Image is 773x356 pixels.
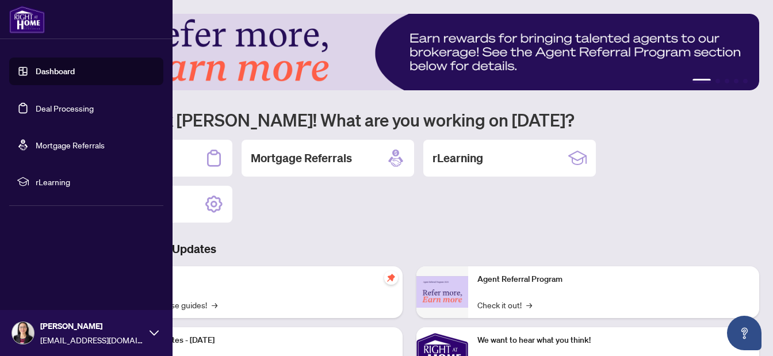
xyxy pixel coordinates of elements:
[40,334,144,346] span: [EMAIL_ADDRESS][DOMAIN_NAME]
[36,66,75,76] a: Dashboard
[477,273,750,286] p: Agent Referral Program
[727,316,761,350] button: Open asap
[36,140,105,150] a: Mortgage Referrals
[734,79,738,83] button: 4
[743,79,748,83] button: 5
[433,150,483,166] h2: rLearning
[251,150,352,166] h2: Mortgage Referrals
[526,298,532,311] span: →
[60,14,759,90] img: Slide 0
[477,334,750,347] p: We want to hear what you think!
[36,103,94,113] a: Deal Processing
[121,273,393,286] p: Self-Help
[12,322,34,344] img: Profile Icon
[60,241,759,257] h3: Brokerage & Industry Updates
[36,175,155,188] span: rLearning
[384,271,398,285] span: pushpin
[725,79,729,83] button: 3
[212,298,217,311] span: →
[477,298,532,311] a: Check it out!→
[416,276,468,308] img: Agent Referral Program
[40,320,144,332] span: [PERSON_NAME]
[60,109,759,131] h1: Welcome back [PERSON_NAME]! What are you working on [DATE]?
[9,6,45,33] img: logo
[121,334,393,347] p: Platform Updates - [DATE]
[715,79,720,83] button: 2
[692,79,711,83] button: 1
